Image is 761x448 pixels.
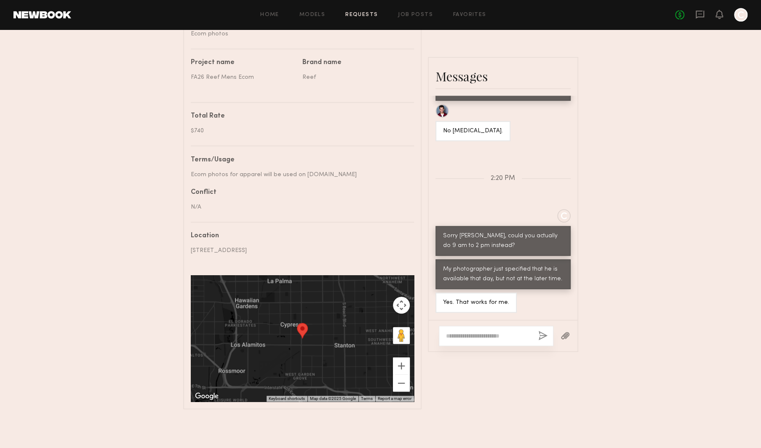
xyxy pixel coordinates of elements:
div: Brand name [302,59,408,66]
div: No [MEDICAL_DATA]. [443,126,503,136]
button: Zoom in [393,357,410,374]
div: N/A [191,203,408,212]
a: C [734,8,748,21]
div: Yes. That works for me. [443,298,509,308]
div: $740 [191,126,408,135]
button: Drag Pegman onto the map to open Street View [393,327,410,344]
div: Conflict [191,189,408,196]
a: Job Posts [398,12,433,18]
a: Terms [361,396,373,401]
img: Google [193,391,221,402]
a: Requests [345,12,378,18]
div: Terms/Usage [191,157,408,164]
div: Project name [191,59,296,66]
a: Report a map error [378,396,411,401]
div: My photographer just specified that he is available that day, but not at the later time. [443,265,563,284]
a: Favorites [453,12,486,18]
button: Keyboard shortcuts [269,396,305,402]
div: Total Rate [191,113,408,120]
a: Home [260,12,279,18]
div: Reef [302,73,408,82]
div: Location [191,233,408,239]
a: Models [299,12,325,18]
div: Ecom photos [191,30,408,38]
div: Sorry [PERSON_NAME], could you actually do 9 am to 2 pm instead? [443,231,563,251]
div: Ecom photos for apparel will be used on [DOMAIN_NAME] [191,170,408,179]
div: FA26 Reef Mens Ecom [191,73,296,82]
button: Zoom out [393,375,410,392]
span: Map data ©2025 Google [310,396,356,401]
a: Open this area in Google Maps (opens a new window) [193,391,221,402]
div: Messages [435,68,571,85]
span: 2:20 PM [491,175,515,182]
button: Map camera controls [393,297,410,314]
div: [STREET_ADDRESS] [191,246,408,255]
